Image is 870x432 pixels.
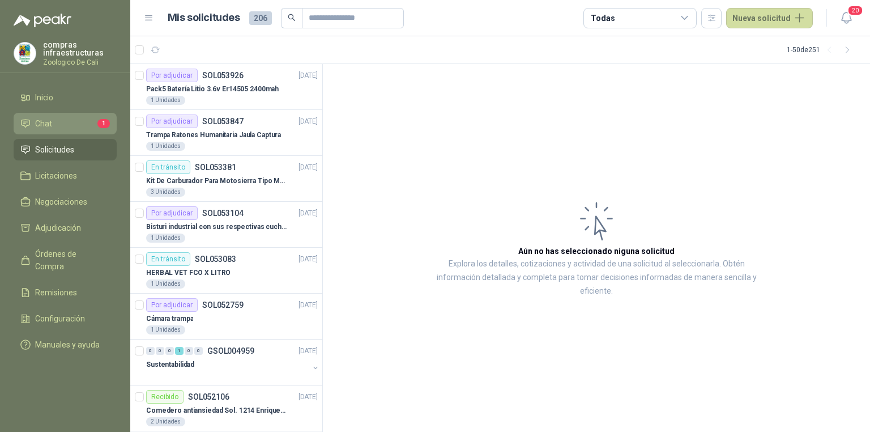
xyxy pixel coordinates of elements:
div: Por adjudicar [146,298,198,312]
span: Manuales y ayuda [35,338,100,351]
p: SOL052106 [188,393,229,401]
p: [DATE] [298,300,318,311]
div: 0 [194,347,203,355]
a: Adjudicación [14,217,117,239]
button: Nueva solicitud [726,8,813,28]
span: 206 [249,11,272,25]
span: 20 [847,5,863,16]
p: [DATE] [298,116,318,127]
img: Company Logo [14,43,36,64]
p: Explora los detalles, cotizaciones y actividad de una solicitud al seleccionarla. Obtén informaci... [436,257,757,298]
p: SOL053083 [195,255,236,263]
p: Cámara trampa [146,314,193,324]
button: 20 [836,8,856,28]
span: search [288,14,296,22]
p: SOL052759 [202,301,244,309]
a: En tránsitoSOL053381[DATE] Kit De Carburador Para Motosierra Tipo M250 - Zama3 Unidades [130,156,322,202]
span: 1 [97,119,110,128]
p: SOL053847 [202,117,244,125]
p: [DATE] [298,70,318,81]
div: 1 Unidades [146,279,185,289]
div: 1 [175,347,184,355]
div: Recibido [146,390,184,404]
p: [DATE] [298,392,318,403]
p: Trampa Ratones Humanitaria Jaula Captura [146,130,281,141]
span: Chat [35,117,52,130]
a: Configuración [14,308,117,329]
p: SOL053381 [195,163,236,171]
div: Por adjudicar [146,206,198,220]
p: [DATE] [298,208,318,219]
p: Comedero antiansiedad Sol. 1214 Enriquecimiento [146,405,287,416]
a: 0 0 0 1 0 0 GSOL004959[DATE] Sustentabilidad [146,344,320,380]
p: Zoologico De Cali [43,59,117,66]
a: Negociaciones [14,191,117,213]
p: [DATE] [298,162,318,173]
a: Órdenes de Compra [14,243,117,277]
span: Configuración [35,312,85,325]
span: Adjudicación [35,222,81,234]
a: Solicitudes [14,139,117,160]
a: Por adjudicarSOL053104[DATE] Bisturi industrial con sus respectivas cuchillas segun muestra1 Unid... [130,202,322,248]
a: Por adjudicarSOL053926[DATE] Pack5 Batería Litio 3.6v Er14505 2400mah1 Unidades [130,64,322,110]
a: En tránsitoSOL053083[DATE] HERBAL VET FCO X LITRO1 Unidades [130,248,322,294]
h1: Mis solicitudes [168,10,240,26]
p: SOL053926 [202,71,244,79]
span: Solicitudes [35,143,74,156]
a: Manuales y ayuda [14,334,117,355]
div: 1 Unidades [146,325,185,334]
span: Negociaciones [35,196,87,208]
span: Inicio [35,91,53,104]
div: En tránsito [146,252,190,266]
div: En tránsito [146,160,190,174]
p: GSOL004959 [207,347,254,355]
span: Órdenes de Compra [35,248,106,273]
div: 0 [165,347,174,355]
p: Sustentabilidad [146,359,194,370]
div: 1 Unidades [146,142,185,151]
div: 3 Unidades [146,188,185,197]
div: Por adjudicar [146,115,198,128]
div: 0 [185,347,193,355]
a: Por adjudicarSOL053847[DATE] Trampa Ratones Humanitaria Jaula Captura1 Unidades [130,110,322,156]
a: Chat1 [14,113,117,134]
a: Por adjudicarSOL052759[DATE] Cámara trampa1 Unidades [130,294,322,340]
p: Kit De Carburador Para Motosierra Tipo M250 - Zama [146,176,287,187]
div: Todas [591,12,615,24]
a: RecibidoSOL052106[DATE] Comedero antiansiedad Sol. 1214 Enriquecimiento2 Unidades [130,386,322,431]
div: 2 Unidades [146,417,185,426]
h3: Aún no has seleccionado niguna solicitud [518,245,675,257]
span: Remisiones [35,286,77,299]
p: Bisturi industrial con sus respectivas cuchillas segun muestra [146,222,287,232]
a: Licitaciones [14,165,117,187]
a: Remisiones [14,282,117,303]
div: 1 Unidades [146,234,185,243]
div: 1 - 50 de 251 [787,41,856,59]
p: SOL053104 [202,209,244,217]
div: Por adjudicar [146,69,198,82]
div: 0 [156,347,164,355]
a: Inicio [14,87,117,108]
span: Licitaciones [35,170,77,182]
p: Pack5 Batería Litio 3.6v Er14505 2400mah [146,84,279,95]
p: [DATE] [298,254,318,265]
div: 1 Unidades [146,96,185,105]
p: HERBAL VET FCO X LITRO [146,268,231,278]
p: compras infraestructuras [43,41,117,57]
div: 0 [146,347,155,355]
img: Logo peakr [14,14,71,27]
p: [DATE] [298,346,318,357]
